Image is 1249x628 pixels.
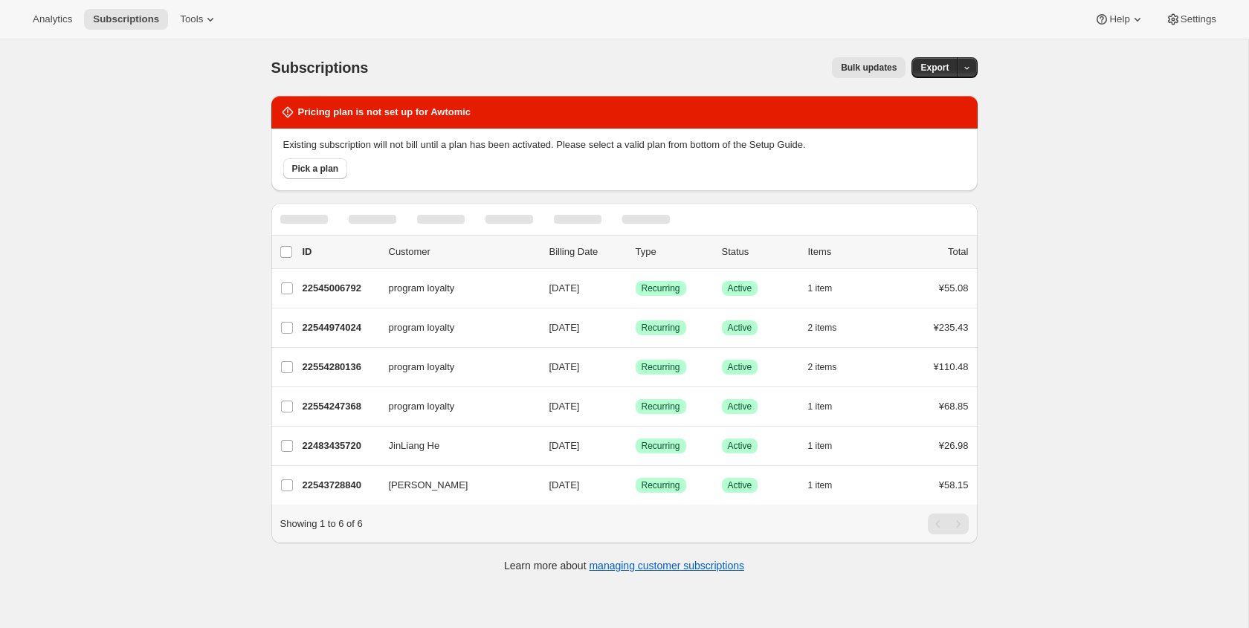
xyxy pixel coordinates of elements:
span: program loyalty [389,320,455,335]
div: 22543728840[PERSON_NAME][DATE]成功Recurring成功Active1 item¥58.15 [303,475,969,496]
p: ID [303,245,377,259]
p: Showing 1 to 6 of 6 [280,517,363,531]
button: Analytics [24,9,81,30]
button: program loyalty [380,355,529,379]
span: Active [728,361,752,373]
span: Recurring [642,322,680,334]
button: 1 item [808,475,849,496]
nav: 分页 [928,514,969,534]
span: program loyalty [389,360,455,375]
h2: Pricing plan is not set up for Awtomic [298,105,471,120]
p: 22545006792 [303,281,377,296]
button: program loyalty [380,395,529,418]
span: Subscriptions [93,13,159,25]
span: Help [1109,13,1129,25]
span: JinLiang He [389,438,440,453]
span: ¥26.98 [939,440,969,451]
span: ¥68.85 [939,401,969,412]
button: [PERSON_NAME] [380,473,529,497]
span: ¥235.43 [934,322,969,333]
button: 2 items [808,317,853,338]
span: 1 item [808,401,833,412]
span: Tools [180,13,203,25]
span: Active [728,440,752,452]
span: 1 item [808,479,833,491]
span: program loyalty [389,399,455,414]
span: [PERSON_NAME] [389,478,468,493]
span: Settings [1181,13,1216,25]
span: ¥58.15 [939,479,969,491]
span: [DATE] [549,322,580,333]
span: Active [728,479,752,491]
span: Recurring [642,401,680,412]
button: 2 items [808,357,853,378]
button: 1 item [808,278,849,299]
span: [DATE] [549,361,580,372]
a: managing customer subscriptions [589,560,744,572]
span: [DATE] [549,440,580,451]
span: Active [728,401,752,412]
span: Active [728,282,752,294]
span: Subscriptions [271,59,369,76]
div: 22554247368program loyalty[DATE]成功Recurring成功Active1 item¥68.85 [303,396,969,417]
div: 22545006792program loyalty[DATE]成功Recurring成功Active1 item¥55.08 [303,278,969,299]
span: 2 items [808,322,837,334]
span: Active [728,322,752,334]
p: Existing subscription will not bill until a plan has been activated. Please select a valid plan f... [283,137,966,152]
button: 1 item [808,396,849,417]
span: [DATE] [549,479,580,491]
span: 2 items [808,361,837,373]
button: Tools [171,9,227,30]
span: 1 item [808,440,833,452]
span: Recurring [642,479,680,491]
span: [DATE] [549,282,580,294]
span: Export [920,62,949,74]
div: Type [636,245,710,259]
div: 22554280136program loyalty[DATE]成功Recurring成功Active2 items¥110.48 [303,357,969,378]
p: 22483435720 [303,438,377,453]
div: 22483435720JinLiang He[DATE]成功Recurring成功Active1 item¥26.98 [303,436,969,456]
p: Customer [389,245,538,259]
span: 1 item [808,282,833,294]
span: ¥110.48 [934,361,969,372]
span: Analytics [33,13,72,25]
p: 22554280136 [303,360,377,375]
button: Bulk updates [832,57,906,78]
button: Pick a plan [283,158,348,179]
p: Learn more about [504,558,744,573]
button: program loyalty [380,316,529,340]
button: Export [911,57,958,78]
span: Bulk updates [841,62,897,74]
div: 22544974024program loyalty[DATE]成功Recurring成功Active2 items¥235.43 [303,317,969,338]
p: Billing Date [549,245,624,259]
span: Pick a plan [292,163,339,175]
button: JinLiang He [380,434,529,458]
p: 22554247368 [303,399,377,414]
div: Items [808,245,882,259]
p: 22543728840 [303,478,377,493]
button: 1 item [808,436,849,456]
span: Recurring [642,282,680,294]
span: ¥55.08 [939,282,969,294]
button: program loyalty [380,276,529,300]
span: program loyalty [389,281,455,296]
button: Help [1085,9,1153,30]
p: Status [722,245,796,259]
div: IDCustomerBilling DateTypeStatusItemsTotal [303,245,969,259]
p: 22544974024 [303,320,377,335]
span: Recurring [642,440,680,452]
button: Settings [1157,9,1225,30]
span: Recurring [642,361,680,373]
button: Subscriptions [84,9,168,30]
p: Total [948,245,968,259]
span: [DATE] [549,401,580,412]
